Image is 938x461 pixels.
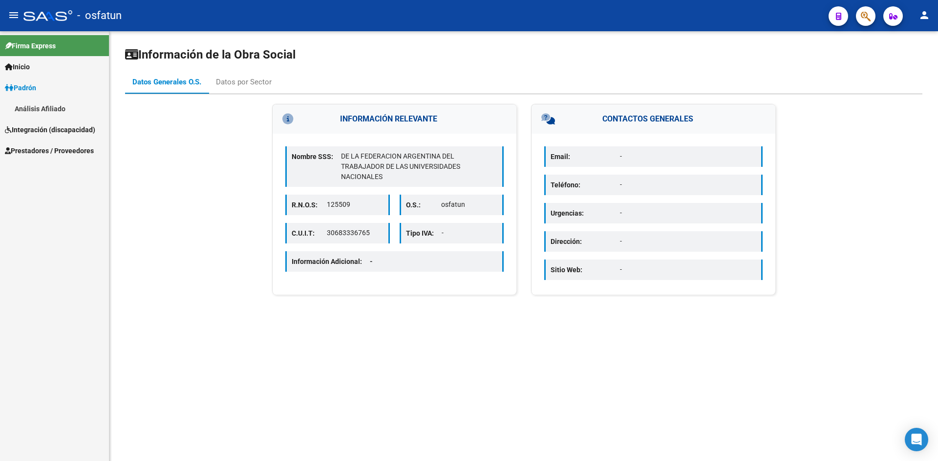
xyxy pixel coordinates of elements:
[551,208,620,219] p: Urgencias:
[5,82,36,93] span: Padrón
[551,151,620,162] p: Email:
[292,200,327,210] p: R.N.O.S:
[216,77,272,87] div: Datos por Sector
[620,264,756,275] p: -
[620,151,756,161] p: -
[132,77,201,87] div: Datos Generales O.S.
[620,180,756,190] p: -
[551,236,620,247] p: Dirección:
[77,5,122,26] span: - osfatun
[620,208,756,218] p: -
[551,264,620,275] p: Sitio Web:
[441,200,497,210] p: osfatun
[406,228,442,239] p: Tipo IVA:
[327,200,383,210] p: 125509
[551,180,620,190] p: Teléfono:
[273,104,516,134] h3: INFORMACIÓN RELEVANTE
[918,9,930,21] mat-icon: person
[341,151,497,182] p: DE LA FEDERACION ARGENTINA DEL TRABAJADOR DE LAS UNIVERSIDADES NACIONALES
[905,428,928,451] div: Open Intercom Messenger
[370,258,373,265] span: -
[620,236,756,246] p: -
[292,151,341,162] p: Nombre SSS:
[125,47,922,62] h1: Información de la Obra Social
[5,124,95,135] span: Integración (discapacidad)
[8,9,20,21] mat-icon: menu
[5,40,56,51] span: Firma Express
[532,104,775,134] h3: CONTACTOS GENERALES
[327,228,383,238] p: 30683336765
[406,200,441,210] p: O.S.:
[442,228,498,238] p: -
[292,228,327,239] p: C.U.I.T:
[5,145,94,156] span: Prestadores / Proveedores
[292,256,381,267] p: Información Adicional:
[5,61,30,72] span: Inicio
